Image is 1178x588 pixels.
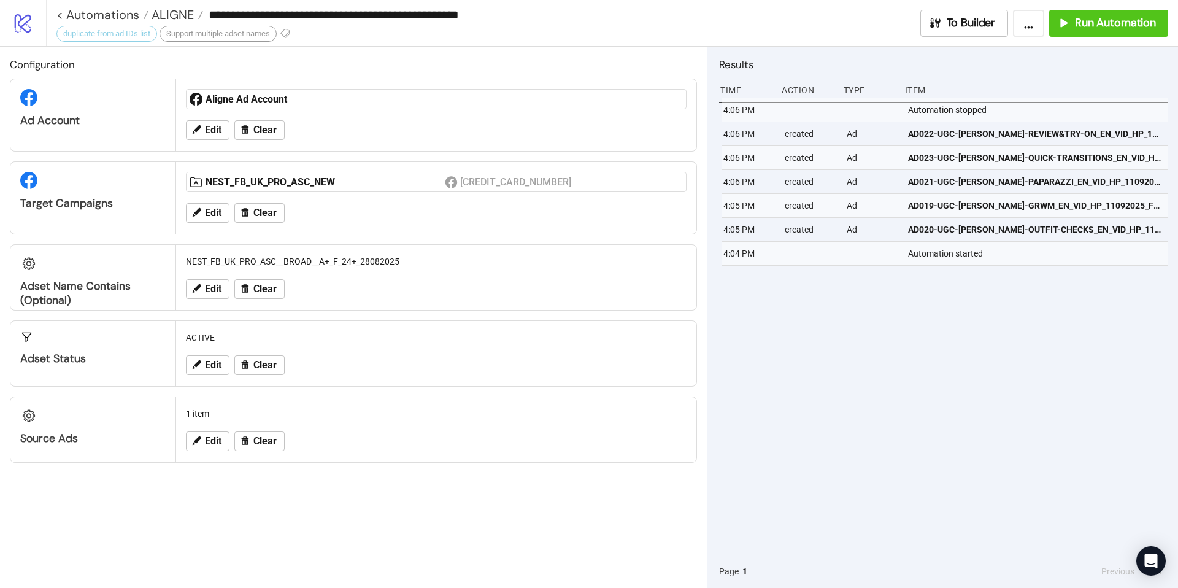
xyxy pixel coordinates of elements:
div: created [783,170,836,193]
a: ALIGNE [148,9,203,21]
div: Aligne Ad Account [206,93,445,106]
button: To Builder [920,10,1009,37]
h2: Configuration [10,56,697,72]
div: Adset Status [20,352,166,366]
div: Item [904,79,1168,102]
button: Clear [234,279,285,299]
span: Clear [253,436,277,447]
span: Run Automation [1075,16,1156,30]
a: AD022-UGC-[PERSON_NAME]-REVIEW&TRY-ON_EN_VID_HP_11092025_F_NSE_SC11_USP7_ [908,122,1163,145]
button: Edit [186,279,229,299]
button: 1 [739,565,751,578]
a: AD020-UGC-[PERSON_NAME]-OUTFIT-CHECKS_EN_VID_HP_11092025_F_NSE_SC11_USP7_ [908,218,1163,241]
div: 4:06 PM [722,98,775,122]
span: Clear [253,207,277,219]
span: AD021-UGC-[PERSON_NAME]-PAPARAZZI_EN_VID_HP_11092025_F_NSE_SC11_USP7_ [908,175,1163,188]
div: created [783,122,836,145]
div: Automation stopped [907,98,1171,122]
button: Clear [234,355,285,375]
div: Automation started [907,242,1171,265]
button: Edit [186,355,229,375]
div: NEST_FB_UK_PRO_ASC__BROAD__A+_F_24+_28082025 [181,250,691,273]
button: Previous [1098,565,1138,578]
div: Target Campaigns [20,196,166,211]
div: Support multiple adset names [160,26,277,42]
span: Edit [205,284,221,295]
div: 4:05 PM [722,194,775,217]
div: Ad [845,218,898,241]
div: ACTIVE [181,326,691,349]
span: Edit [205,360,221,371]
button: Clear [234,203,285,223]
button: Clear [234,431,285,451]
span: Edit [205,436,221,447]
span: AD019-UGC-[PERSON_NAME]-GRWM_EN_VID_HP_11092025_F_NSE_SC11_USP7_ [908,199,1163,212]
div: created [783,218,836,241]
span: Edit [205,207,221,219]
span: AD022-UGC-[PERSON_NAME]-REVIEW&TRY-ON_EN_VID_HP_11092025_F_NSE_SC11_USP7_ [908,127,1163,141]
div: 4:04 PM [722,242,775,265]
span: AD020-UGC-[PERSON_NAME]-OUTFIT-CHECKS_EN_VID_HP_11092025_F_NSE_SC11_USP7_ [908,223,1163,236]
div: Ad [845,170,898,193]
h2: Results [719,56,1168,72]
div: 4:06 PM [722,170,775,193]
div: Adset Name contains (optional) [20,279,166,308]
a: AD023-UGC-[PERSON_NAME]-QUICK-TRANSITIONS_EN_VID_HP_11092025_F_NSE_SC11_USP7_ [908,146,1163,169]
div: Action [780,79,833,102]
div: Open Intercom Messenger [1136,546,1166,576]
div: Type [842,79,895,102]
div: Time [719,79,772,102]
div: created [783,194,836,217]
span: Clear [253,360,277,371]
button: Edit [186,431,229,451]
div: 1 item [181,402,691,425]
div: 4:05 PM [722,218,775,241]
a: AD019-UGC-[PERSON_NAME]-GRWM_EN_VID_HP_11092025_F_NSE_SC11_USP7_ [908,194,1163,217]
span: To Builder [947,16,996,30]
div: Source Ads [20,431,166,446]
span: Page [719,565,739,578]
span: AD023-UGC-[PERSON_NAME]-QUICK-TRANSITIONS_EN_VID_HP_11092025_F_NSE_SC11_USP7_ [908,151,1163,164]
div: Ad Account [20,114,166,128]
div: NEST_FB_UK_PRO_ASC_NEW [206,176,445,189]
div: Ad [845,194,898,217]
div: 4:06 PM [722,146,775,169]
button: Edit [186,203,229,223]
a: < Automations [56,9,148,21]
button: Clear [234,120,285,140]
div: created [783,146,836,169]
span: ALIGNE [148,7,194,23]
div: duplicate from ad IDs list [56,26,157,42]
button: Run Automation [1049,10,1168,37]
button: ... [1013,10,1044,37]
a: AD021-UGC-[PERSON_NAME]-PAPARAZZI_EN_VID_HP_11092025_F_NSE_SC11_USP7_ [908,170,1163,193]
span: Clear [253,125,277,136]
span: Clear [253,284,277,295]
div: 4:06 PM [722,122,775,145]
button: Edit [186,120,229,140]
div: [CREDIT_CARD_NUMBER] [460,174,573,190]
span: Edit [205,125,221,136]
div: Ad [845,146,898,169]
div: Ad [845,122,898,145]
